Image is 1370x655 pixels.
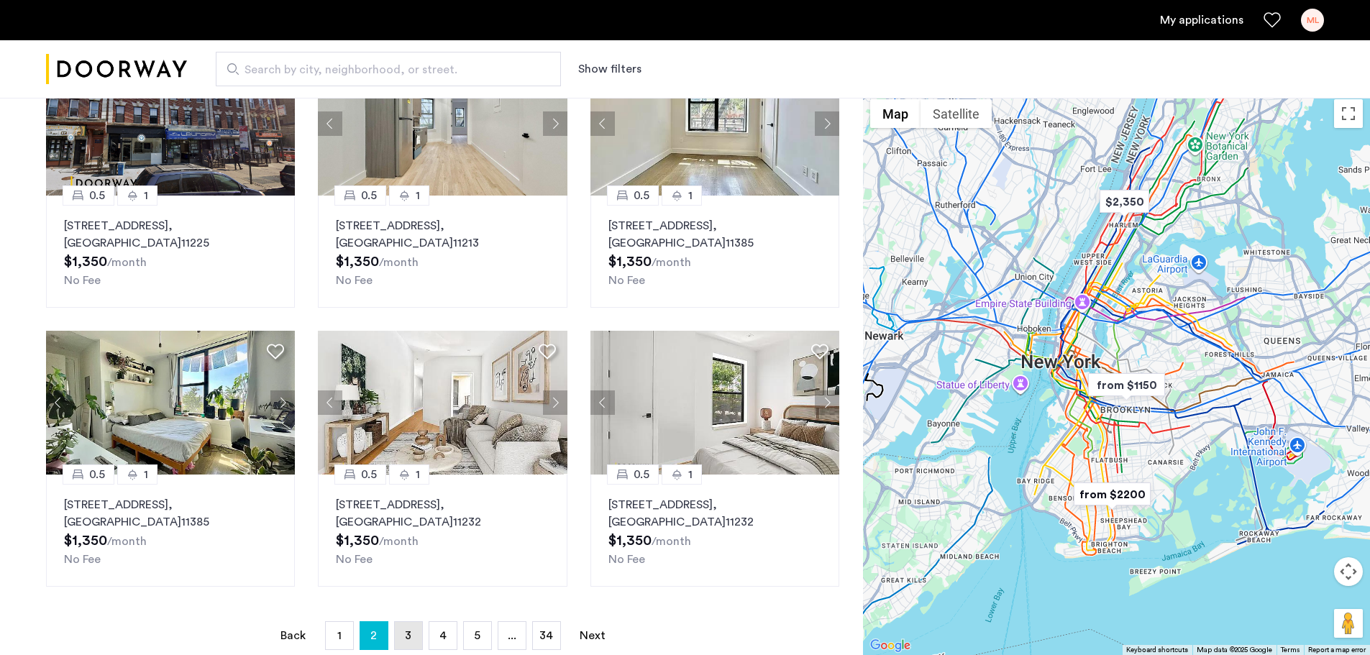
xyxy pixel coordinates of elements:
sub: /month [107,536,147,547]
p: [STREET_ADDRESS] 11213 [336,217,549,252]
button: Keyboard shortcuts [1126,645,1188,655]
p: [STREET_ADDRESS] 11385 [64,496,277,531]
span: No Fee [64,275,101,286]
img: 2016_638584721803099487.jpeg [590,52,840,196]
button: Previous apartment [46,390,70,415]
a: 0.51[STREET_ADDRESS], [GEOGRAPHIC_DATA]11385No Fee [590,196,839,308]
sub: /month [652,536,691,547]
a: Favorites [1264,12,1281,29]
span: 1 [688,187,693,204]
p: [STREET_ADDRESS] 11232 [336,496,549,531]
p: [STREET_ADDRESS] 11232 [608,496,821,531]
span: 0.5 [89,187,105,204]
span: 5 [474,630,480,641]
span: 0.5 [634,466,649,483]
span: 1 [337,630,342,641]
sub: /month [107,257,147,268]
a: 0.51[STREET_ADDRESS], [GEOGRAPHIC_DATA]11213No Fee [318,196,567,308]
div: from $2200 [1068,478,1156,510]
button: Show street map [870,99,921,128]
button: Next apartment [543,111,567,136]
img: logo [46,42,187,96]
div: from $1150 [1082,369,1171,401]
button: Previous apartment [318,111,342,136]
span: $1,350 [608,255,652,269]
span: 1 [688,466,693,483]
p: [STREET_ADDRESS] 11225 [64,217,277,252]
sub: /month [379,536,419,547]
button: Next apartment [815,390,839,415]
button: Drag Pegman onto the map to open Street View [1334,609,1363,638]
span: No Fee [608,275,645,286]
button: Show satellite imagery [921,99,992,128]
button: Next apartment [815,111,839,136]
div: $2,350 [1094,185,1155,218]
div: ML [1301,9,1324,32]
button: Previous apartment [590,111,615,136]
span: 0.5 [361,187,377,204]
button: Next apartment [270,390,295,415]
span: $1,350 [608,533,652,548]
span: 34 [539,630,553,641]
a: My application [1160,12,1243,29]
span: 1 [416,187,420,204]
span: $1,350 [64,533,107,548]
span: 3 [405,630,411,641]
a: Cazamio logo [46,42,187,96]
sub: /month [379,257,419,268]
img: Google [867,636,914,655]
img: 2016_638666781338081399.jpeg [318,52,567,196]
span: 2 [370,624,377,647]
p: [STREET_ADDRESS] 11385 [608,217,821,252]
a: Back [279,622,308,649]
a: Report a map error [1308,645,1366,655]
span: Map data ©2025 Google [1197,646,1272,654]
span: 0.5 [89,466,105,483]
span: 1 [144,466,148,483]
span: 1 [416,466,420,483]
span: $1,350 [336,255,379,269]
a: Open this area in Google Maps (opens a new window) [867,636,914,655]
nav: Pagination [46,621,839,650]
span: No Fee [336,554,373,565]
span: 4 [439,630,447,641]
img: dc6efc1f-24ba-4395-9182-45437e21be9a_638766076627642232.png [46,331,296,475]
span: 1 [144,187,148,204]
img: 360ac8f6-4482-47b0-bc3d-3cb89b569d10_638711694509830565.jpeg [318,331,567,475]
a: Next [578,622,607,649]
button: Previous apartment [590,390,615,415]
button: Next apartment [543,390,567,415]
span: ... [508,630,516,641]
a: 0.51[STREET_ADDRESS], [GEOGRAPHIC_DATA]11232No Fee [318,475,567,587]
span: $1,350 [336,533,379,548]
span: 0.5 [361,466,377,483]
a: 0.51[STREET_ADDRESS], [GEOGRAPHIC_DATA]11225No Fee [46,196,295,308]
span: No Fee [64,554,101,565]
img: dc6efc1f-24ba-4395-9182-45437e21be9a_638936378403976332.png [46,52,296,196]
img: 360ac8f6-4482-47b0-bc3d-3cb89b569d10_638711694509801035.jpeg [590,331,840,475]
button: Previous apartment [318,390,342,415]
a: 0.51[STREET_ADDRESS], [GEOGRAPHIC_DATA]11385No Fee [46,475,295,587]
span: 0.5 [634,187,649,204]
button: Map camera controls [1334,557,1363,586]
input: Apartment Search [216,52,561,86]
span: Search by city, neighborhood, or street. [245,61,521,78]
span: $1,350 [64,255,107,269]
a: 0.51[STREET_ADDRESS], [GEOGRAPHIC_DATA]11232No Fee [590,475,839,587]
button: Show or hide filters [578,60,641,78]
span: No Fee [608,554,645,565]
sub: /month [652,257,691,268]
button: Toggle fullscreen view [1334,99,1363,128]
a: Terms (opens in new tab) [1281,645,1300,655]
span: No Fee [336,275,373,286]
